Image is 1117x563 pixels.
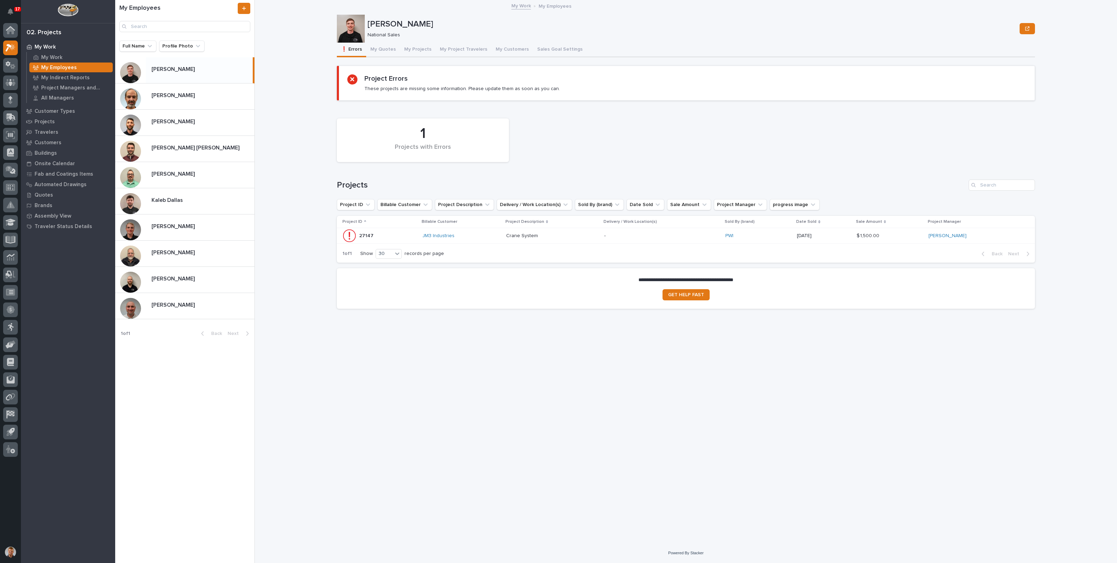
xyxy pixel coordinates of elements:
[151,117,196,125] p: [PERSON_NAME]
[119,41,156,52] button: Full Name
[35,129,58,136] p: Travelers
[349,144,497,158] div: Projects with Errors
[337,199,375,210] button: Project ID
[21,148,115,158] a: Buildings
[770,199,820,210] button: progress image
[405,251,444,257] p: records per page
[115,110,254,136] a: [PERSON_NAME][PERSON_NAME]
[511,1,531,9] a: My Work
[505,218,544,226] p: Project Description
[796,218,816,226] p: Date Sold
[27,83,115,93] a: Project Managers and Engineers
[35,44,56,50] p: My Work
[1008,251,1023,257] span: Next
[969,180,1035,191] input: Search
[225,330,254,337] button: Next
[9,8,18,20] div: Notifications17
[119,5,236,12] h1: My Employees
[604,233,719,239] p: -
[497,199,572,210] button: Delivery / Work Location(s)
[228,330,243,337] span: Next
[15,7,20,12] p: 17
[151,143,241,151] p: [PERSON_NAME] [PERSON_NAME]
[422,218,457,226] p: Billable Customer
[35,171,93,177] p: Fab and Coatings Items
[337,180,966,190] h1: Projects
[41,85,110,91] p: Project Managers and Engineers
[151,196,184,204] p: Kaleb Dallas
[627,199,664,210] button: Date Sold
[376,250,393,257] div: 30
[195,330,225,337] button: Back
[151,274,196,282] p: [PERSON_NAME]
[364,86,560,92] p: These projects are missing some information. Please update them as soon as you can.
[575,199,624,210] button: Sold By (brand)
[151,300,196,308] p: [PERSON_NAME]
[797,233,851,239] p: [DATE]
[115,241,254,267] a: [PERSON_NAME][PERSON_NAME]
[41,65,77,71] p: My Employees
[987,251,1003,257] span: Back
[151,91,196,99] p: [PERSON_NAME]
[976,251,1005,257] button: Back
[35,161,75,167] p: Onsite Calendar
[115,136,254,162] a: [PERSON_NAME] [PERSON_NAME][PERSON_NAME] [PERSON_NAME]
[58,3,78,16] img: Workspace Logo
[21,169,115,179] a: Fab and Coatings Items
[400,43,436,57] button: My Projects
[159,41,205,52] button: Profile Photo
[364,74,408,83] h2: Project Errors
[35,182,87,188] p: Automated Drawings
[857,232,881,239] p: $ 1,500.00
[35,119,55,125] p: Projects
[35,150,57,156] p: Buildings
[1005,251,1035,257] button: Next
[491,43,533,57] button: My Customers
[27,63,115,72] a: My Employees
[349,125,497,142] div: 1
[119,21,250,32] input: Search
[377,199,432,210] button: Billable Customer
[368,19,1017,29] p: [PERSON_NAME]
[3,545,18,560] button: users-avatar
[366,43,400,57] button: My Quotes
[725,233,733,239] a: PWI
[115,214,254,241] a: [PERSON_NAME][PERSON_NAME]
[929,233,967,239] a: [PERSON_NAME]
[360,251,373,257] p: Show
[422,233,454,239] a: JM3 Industries
[533,43,587,57] button: Sales Goal Settings
[539,2,571,9] p: My Employees
[35,140,61,146] p: Customers
[21,158,115,169] a: Onsite Calendar
[435,199,494,210] button: Project Description
[663,289,710,300] a: GET HELP FAST
[21,221,115,232] a: Traveler Status Details
[21,127,115,137] a: Travelers
[115,188,254,214] a: Kaleb DallasKaleb Dallas
[151,169,196,177] p: [PERSON_NAME]
[21,211,115,221] a: Assembly View
[21,42,115,52] a: My Work
[3,4,18,19] button: Notifications
[604,218,657,226] p: Delivery / Work Location(s)
[928,218,961,226] p: Project Manager
[151,65,196,73] p: [PERSON_NAME]
[714,199,767,210] button: Project Manager
[115,162,254,188] a: [PERSON_NAME][PERSON_NAME]
[337,245,357,262] p: 1 of 1
[342,218,362,226] p: Project ID
[207,330,222,337] span: Back
[27,52,115,62] a: My Work
[35,224,92,230] p: Traveler Status Details
[856,218,882,226] p: Sale Amount
[21,190,115,200] a: Quotes
[21,137,115,148] a: Customers
[21,179,115,190] a: Automated Drawings
[41,75,90,81] p: My Indirect Reports
[115,57,254,83] a: [PERSON_NAME][PERSON_NAME]
[115,325,136,342] p: 1 of 1
[35,108,75,115] p: Customer Types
